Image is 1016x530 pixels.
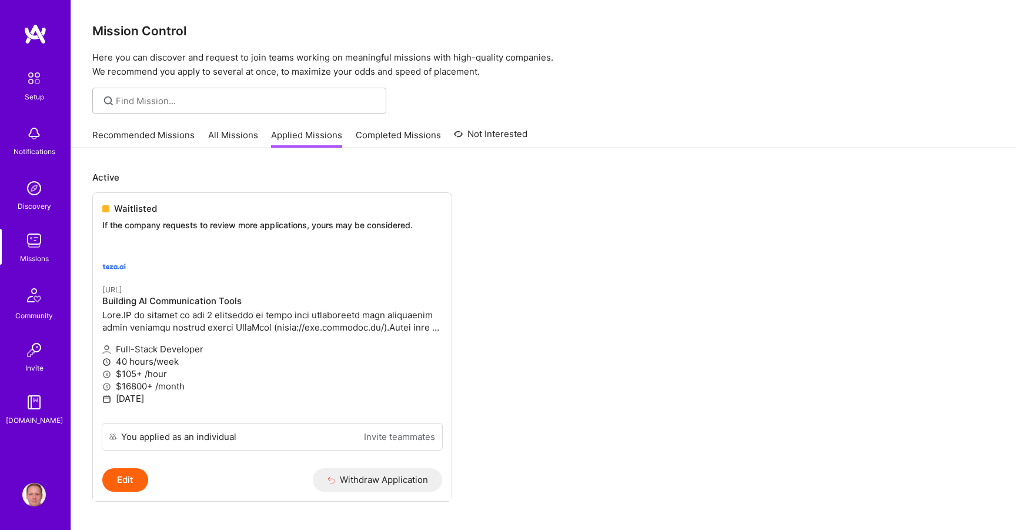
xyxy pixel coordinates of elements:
a: Recommended Missions [92,129,195,148]
div: You applied as an individual [121,431,236,443]
a: User Avatar [19,483,49,506]
i: icon MoneyGray [102,382,111,391]
img: discovery [22,176,46,200]
div: Missions [20,252,49,265]
p: $105+ /hour [102,368,442,380]
img: bell [22,122,46,145]
input: Find Mission... [116,95,377,107]
p: Here you can discover and request to join teams working on meaningful missions with high-quality ... [92,51,995,79]
p: Lore.IP do sitamet co adi 2 elitseddo ei tempo inci utlaboreetd magn aliquaenim admin veniamqu no... [102,309,442,334]
a: All Missions [208,129,258,148]
button: Withdraw Application [313,468,443,492]
div: Discovery [18,200,51,212]
div: [DOMAIN_NAME] [6,414,63,426]
p: If the company requests to review more applications, yours may be considered. [102,219,442,231]
i: icon MoneyGray [102,370,111,379]
span: Waitlisted [114,202,157,215]
i: icon Clock [102,358,111,366]
i: icon Calendar [102,395,111,404]
i: icon SearchGrey [102,94,115,108]
a: Completed Missions [356,129,441,148]
img: teamwork [22,229,46,252]
p: 40 hours/week [102,355,442,368]
img: Community [20,281,48,309]
a: Not Interested [454,127,527,148]
button: Edit [102,468,148,492]
a: Applied Missions [271,129,342,148]
a: teza.ai company logo[URL]Building AI Communication ToolsLore.IP do sitamet co adi 2 elitseddo ei ... [93,245,452,423]
h3: Mission Control [92,24,995,38]
img: setup [22,66,46,91]
h4: Building AI Communication Tools [102,296,442,306]
div: Community [15,309,53,322]
small: [URL] [102,285,122,294]
img: logo [24,24,47,45]
p: $16800+ /month [102,380,442,392]
div: Setup [25,91,44,103]
img: Invite [22,338,46,362]
p: Full-Stack Developer [102,343,442,355]
p: Active [92,171,995,184]
img: User Avatar [22,483,46,506]
div: Notifications [14,145,55,158]
i: icon Applicant [102,345,111,354]
a: Invite teammates [364,431,435,443]
p: [DATE] [102,392,442,405]
img: guide book [22,391,46,414]
img: teza.ai company logo [102,255,126,278]
div: Invite [25,362,44,374]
